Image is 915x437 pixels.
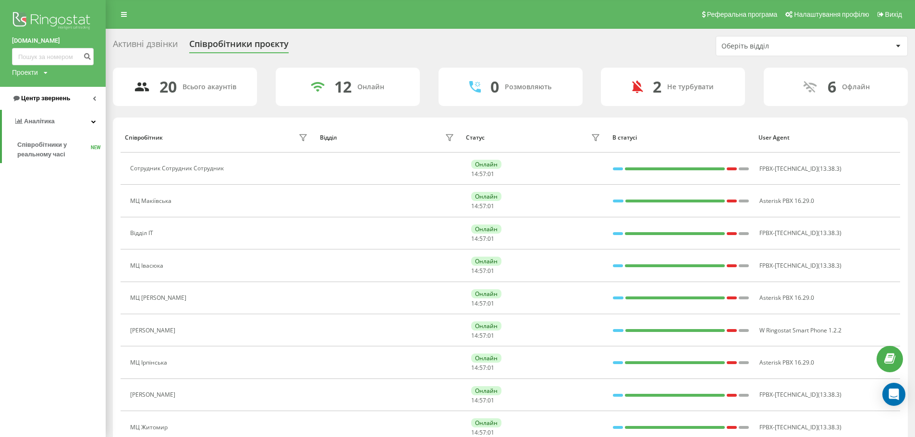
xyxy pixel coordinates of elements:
span: FPBX-[TECHNICAL_ID](13.38.3) [759,423,842,431]
span: 01 [488,428,494,437]
span: Реферальна програма [707,11,778,18]
input: Пошук за номером [12,48,94,65]
div: Онлайн [471,289,501,298]
span: Центр звернень [21,94,70,102]
span: Asterisk PBX 16.29.0 [759,294,814,302]
div: Онлайн [471,224,501,234]
div: : : [471,203,494,210]
div: 2 [653,78,661,96]
div: МЦ Івасюка [130,262,166,269]
span: 57 [479,331,486,340]
div: : : [471,397,494,404]
span: 57 [479,235,486,243]
div: Онлайн [471,321,501,331]
div: : : [471,236,494,242]
span: 14 [471,267,478,275]
a: [DOMAIN_NAME] [12,36,94,46]
div: Онлайн [471,418,501,427]
div: : : [471,332,494,339]
div: : : [471,429,494,436]
div: 6 [828,78,836,96]
div: Відділ ІТ [130,230,156,236]
span: 01 [488,202,494,210]
span: 14 [471,235,478,243]
div: : : [471,365,494,371]
div: Онлайн [471,257,501,266]
div: Всього акаунтів [183,83,236,91]
div: Онлайн [471,192,501,201]
div: Статус [466,134,485,141]
span: 01 [488,170,494,178]
span: 57 [479,364,486,372]
span: Asterisk PBX 16.29.0 [759,358,814,366]
span: W Ringostat Smart Phone 1.2.2 [759,326,842,334]
div: В статусі [612,134,749,141]
a: Співробітники у реальному часіNEW [17,136,106,163]
span: 57 [479,428,486,437]
div: Не турбувати [667,83,714,91]
div: МЦ Ірпінська [130,359,170,366]
span: Співробітники у реальному часі [17,140,91,159]
span: 57 [479,299,486,307]
span: 57 [479,396,486,404]
span: FPBX-[TECHNICAL_ID](13.38.3) [759,165,842,173]
div: 0 [490,78,499,96]
div: Онлайн [471,354,501,363]
img: Ringostat logo [12,10,94,34]
div: Активні дзвінки [113,39,178,54]
div: User Agent [758,134,895,141]
span: 14 [471,202,478,210]
div: МЦ [PERSON_NAME] [130,295,189,301]
div: МЦ Макіївська [130,198,174,204]
div: Співробітник [125,134,163,141]
div: 12 [334,78,352,96]
div: Open Intercom Messenger [882,383,905,406]
span: 01 [488,235,494,243]
div: Відділ [320,134,337,141]
div: Проекти [12,68,38,77]
div: Онлайн [471,386,501,395]
span: 14 [471,299,478,307]
div: : : [471,268,494,274]
a: Аналiтика [2,110,106,133]
span: 14 [471,364,478,372]
span: 14 [471,428,478,437]
span: 14 [471,170,478,178]
span: 14 [471,331,478,340]
div: Сотрудник Сотрудник Сотрудник [130,165,226,172]
div: Розмовляють [505,83,551,91]
span: FPBX-[TECHNICAL_ID](13.38.3) [759,261,842,270]
span: 57 [479,202,486,210]
span: 14 [471,396,478,404]
div: [PERSON_NAME] [130,327,178,334]
div: Онлайн [471,160,501,169]
div: МЦ Житомир [130,424,170,431]
span: Налаштування профілю [794,11,869,18]
div: : : [471,300,494,307]
span: 01 [488,331,494,340]
span: 01 [488,364,494,372]
span: FPBX-[TECHNICAL_ID](13.38.3) [759,229,842,237]
div: : : [471,171,494,177]
span: 57 [479,267,486,275]
span: FPBX-[TECHNICAL_ID](13.38.3) [759,390,842,399]
div: Співробітники проєкту [189,39,289,54]
span: Asterisk PBX 16.29.0 [759,197,814,205]
div: Офлайн [842,83,870,91]
span: 01 [488,299,494,307]
span: 01 [488,396,494,404]
div: [PERSON_NAME] [130,391,178,398]
div: Онлайн [357,83,384,91]
span: Аналiтика [24,118,55,125]
span: 01 [488,267,494,275]
div: Оберіть відділ [721,42,836,50]
span: 57 [479,170,486,178]
div: 20 [159,78,177,96]
span: Вихід [885,11,902,18]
